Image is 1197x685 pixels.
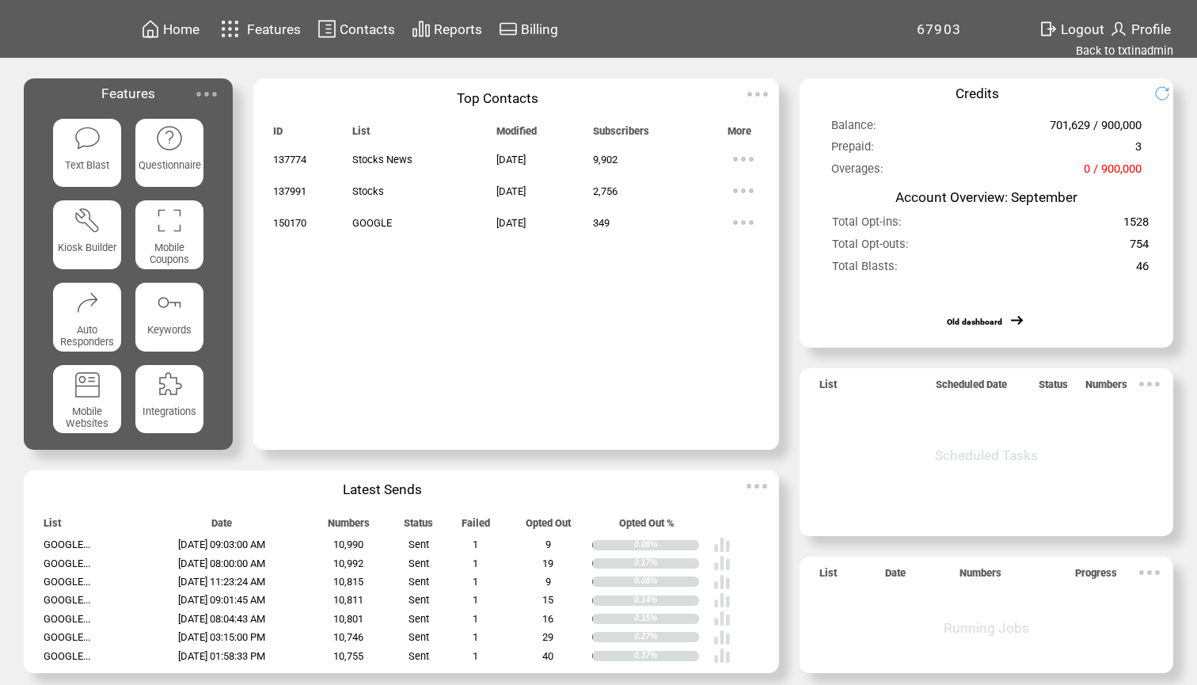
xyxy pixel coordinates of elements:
[496,217,526,229] span: [DATE]
[634,577,699,587] div: 0.08%
[521,21,558,37] span: Billing
[434,21,482,37] span: Reports
[44,594,90,606] span: GOOGLE...
[352,125,370,144] span: List
[273,217,306,229] span: 150170
[1085,379,1127,398] span: Numbers
[178,594,265,606] span: [DATE] 09:01:45 AM
[214,13,303,44] a: Features
[593,125,649,144] span: Subscribers
[542,594,553,606] span: 15
[211,517,232,536] span: Date
[593,154,617,166] span: 9,902
[66,405,108,429] span: Mobile Websites
[408,650,429,662] span: Sent
[74,288,101,316] img: auto-responders.svg
[1050,118,1142,139] span: 701,629 / 900,000
[1134,368,1165,400] img: ellypsis.svg
[956,86,999,101] span: Credits
[473,576,478,588] span: 1
[936,379,1007,398] span: Scheduled Date
[74,124,101,152] img: text-blast.svg
[53,200,122,269] a: Kiosk Builder
[408,613,429,625] span: Sent
[634,651,699,661] div: 0.37%
[713,629,731,646] img: poll%20-%20white.svg
[1131,21,1171,37] span: Profile
[832,215,902,236] span: Total Opt-ins:
[142,405,196,417] span: Integrations
[1039,379,1068,398] span: Status
[542,558,553,569] span: 19
[135,283,204,352] a: Keywords
[44,613,90,625] span: GOOGLE...
[1061,21,1104,37] span: Logout
[328,517,370,536] span: Numbers
[473,631,478,643] span: 1
[1039,19,1058,39] img: exit.svg
[333,631,363,643] span: 10,746
[273,125,283,144] span: ID
[473,594,478,606] span: 1
[58,242,116,253] span: Kiosk Builder
[317,19,336,39] img: contacts.svg
[831,162,883,183] span: Overages:
[713,647,731,664] img: poll%20-%20white.svg
[1123,215,1149,236] span: 1528
[352,217,392,229] span: GOOGLE
[1154,86,1182,101] img: refresh.png
[53,283,122,352] a: Auto Responders
[944,620,1029,636] span: Running Jobs
[634,540,699,550] div: 0.08%
[462,517,490,536] span: Failed
[139,159,201,171] span: Questionnaire
[499,19,518,39] img: creidtcard.svg
[408,538,429,550] span: Sent
[496,185,526,197] span: [DATE]
[713,610,731,627] img: poll%20-%20white.svg
[819,379,837,398] span: List
[713,592,731,609] img: poll%20-%20white.svg
[634,596,699,606] div: 0.14%
[44,538,90,550] span: GOOGLE...
[155,288,183,316] img: keywords.svg
[333,576,363,588] span: 10,815
[343,481,422,497] span: Latest Sends
[178,650,265,662] span: [DATE] 01:58:33 PM
[1036,17,1107,41] a: Logout
[139,17,202,41] a: Home
[352,154,412,166] span: Stocks News
[885,567,906,586] span: Date
[593,185,617,197] span: 2,756
[333,613,363,625] span: 10,801
[1134,557,1165,588] img: ellypsis.svg
[742,78,773,110] img: ellypsis.svg
[728,125,751,144] span: More
[333,558,363,569] span: 10,992
[496,17,560,41] a: Billing
[526,517,571,536] span: Opted Out
[44,576,90,588] span: GOOGLE...
[457,90,538,106] span: Top Contacts
[135,119,204,188] a: Questionnaire
[1136,259,1149,280] span: 46
[163,21,199,37] span: Home
[53,119,122,188] a: Text Blast
[315,17,397,41] a: Contacts
[593,217,610,229] span: 349
[832,237,909,258] span: Total Opt-outs:
[634,632,699,642] div: 0.27%
[408,594,429,606] span: Sent
[935,447,1038,463] span: Scheduled Tasks
[1084,162,1142,183] span: 0 / 900,000
[65,159,109,171] span: Text Blast
[247,21,301,37] span: Features
[155,371,183,398] img: integrations.svg
[178,631,265,643] span: [DATE] 03:15:00 PM
[273,185,306,197] span: 137991
[713,573,731,591] img: poll%20-%20white.svg
[412,19,431,39] img: chart.svg
[141,19,160,39] img: home.svg
[352,185,384,197] span: Stocks
[135,200,204,269] a: Mobile Coupons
